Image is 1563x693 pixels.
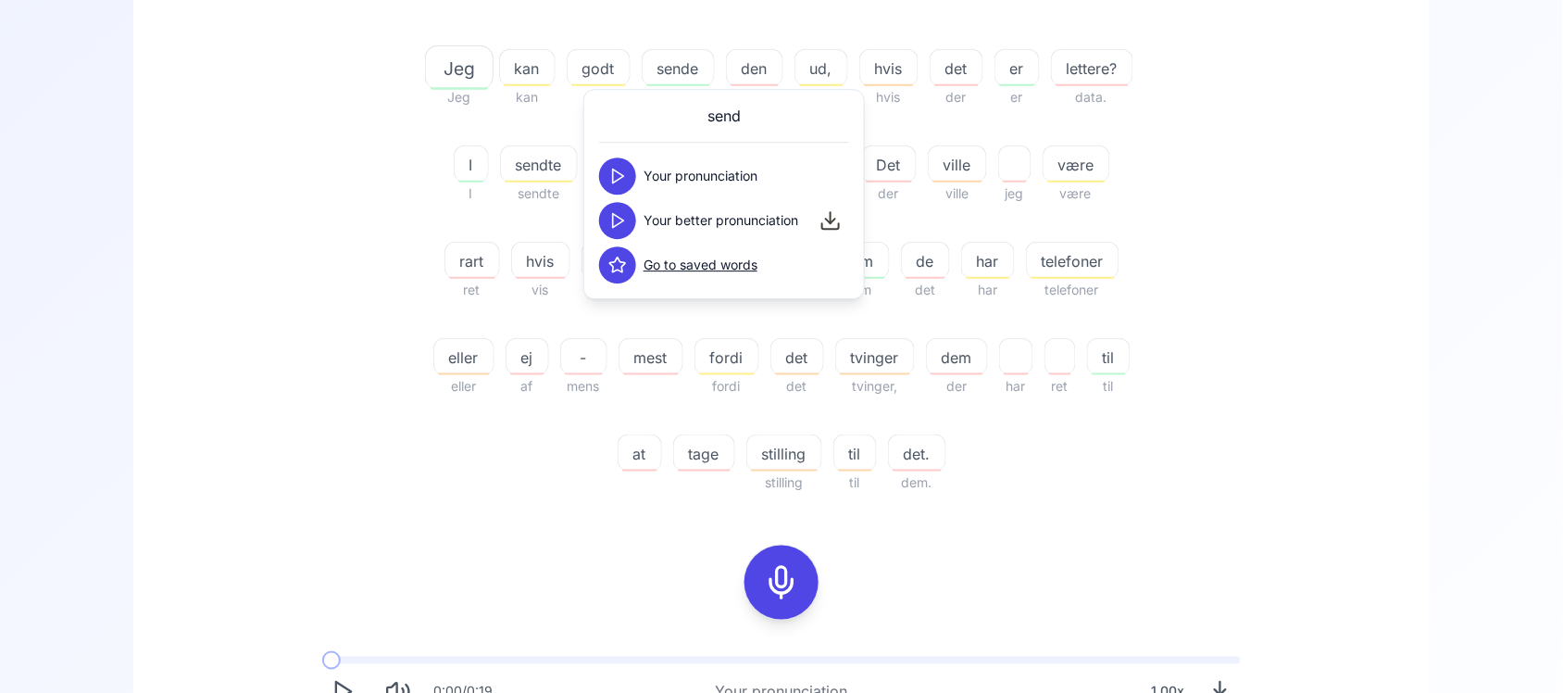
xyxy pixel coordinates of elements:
[862,154,916,176] span: Det
[568,57,630,80] span: godt
[561,346,606,369] span: -
[434,346,494,369] span: eller
[1026,242,1119,279] button: telefoner
[928,183,987,205] span: ville
[998,183,1032,205] span: jeg
[673,435,735,472] button: tage
[999,375,1033,397] span: har
[746,435,822,472] button: stilling
[994,86,1040,108] span: er
[500,183,578,205] span: sendte
[433,375,494,397] span: eller
[833,472,877,494] span: til
[927,346,987,369] span: dem
[695,346,758,369] span: fordi
[861,183,917,205] span: der
[644,211,798,230] span: Your better pronunciation
[694,338,759,375] button: fordi
[644,256,757,274] a: Go to saved words
[512,250,569,272] span: hvis
[431,86,488,108] span: Jeg
[444,279,500,301] span: ret
[995,57,1039,80] span: er
[500,57,555,80] span: kan
[795,57,847,80] span: ud,
[694,375,759,397] span: fordi
[500,145,578,183] button: sendte
[506,338,549,375] button: ej
[889,443,945,465] span: det.
[834,443,876,465] span: til
[1043,145,1110,183] button: være
[511,279,570,301] span: vis
[859,49,919,86] button: hvis
[926,338,988,375] button: dem
[499,49,556,86] button: kan
[926,375,988,397] span: der
[1051,49,1133,86] button: lettere?
[835,375,915,397] span: tvinger,
[643,57,714,80] span: sende
[794,86,848,108] span: ud,
[901,242,950,279] button: de
[727,57,782,80] span: den
[931,57,982,80] span: det
[888,472,946,494] span: dem.
[431,49,488,86] button: Jeg
[499,86,556,108] span: kan
[454,145,489,183] button: I
[930,86,983,108] span: der
[962,250,1014,272] span: har
[746,472,822,494] span: stilling
[445,250,499,272] span: rart
[619,443,661,465] span: at
[433,338,494,375] button: eller
[859,86,919,108] span: hvis
[861,145,917,183] button: Det
[501,154,577,176] span: sendte
[1088,346,1130,369] span: til
[747,443,821,465] span: stilling
[771,346,823,369] span: det
[674,443,734,465] span: tage
[506,346,548,369] span: ej
[928,145,987,183] button: ville
[581,279,637,301] span: eget
[726,86,783,108] span: dig
[707,105,741,127] span: send
[794,49,848,86] button: ud,
[644,167,757,185] span: Your pronunciation
[833,435,877,472] button: til
[454,183,489,205] span: I
[994,49,1040,86] button: er
[961,242,1015,279] button: har
[444,242,500,279] button: rart
[726,49,783,86] button: den
[770,375,824,397] span: det
[1026,279,1119,301] span: telefoner
[930,49,983,86] button: det
[929,154,986,176] span: ville
[860,57,918,80] span: hvis
[560,375,607,397] span: mens
[455,154,488,176] span: I
[1087,375,1131,397] span: til
[1052,57,1132,80] span: lettere?
[836,346,914,369] span: tvinger
[642,86,715,108] span: sende
[506,375,549,397] span: af
[770,338,824,375] button: det
[582,250,636,272] span: alle
[511,242,570,279] button: hvis
[1087,338,1131,375] button: til
[619,338,683,375] button: mest
[888,435,946,472] button: det.
[1044,154,1109,176] span: være
[961,279,1015,301] span: har
[560,338,607,375] button: -
[1027,250,1119,272] span: telefoner
[567,49,631,86] button: godt
[642,49,715,86] button: sende
[1051,86,1133,108] span: data.
[619,346,682,369] span: mest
